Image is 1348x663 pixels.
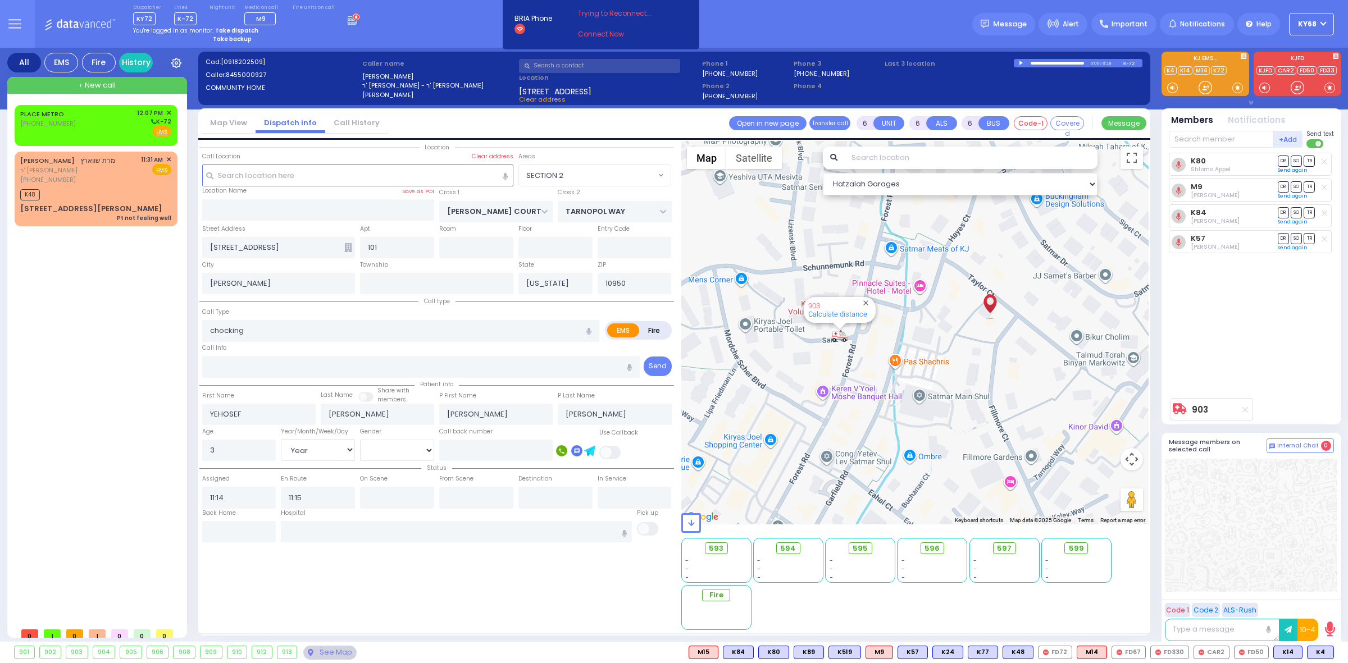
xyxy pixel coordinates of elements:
span: 1 [44,629,61,638]
img: red-radio-icon.svg [1043,650,1049,655]
input: Search location [844,147,1097,169]
span: DR [1278,207,1289,218]
span: Clear address [519,95,566,104]
div: M9 [866,646,893,659]
span: - [685,565,689,573]
span: - [1045,556,1049,565]
span: - [830,565,833,573]
a: Call History [325,117,388,128]
div: 903 [831,329,848,343]
span: Status [421,464,452,472]
div: 908 [174,646,195,659]
a: M9 [1191,182,1203,191]
label: Caller name [362,59,516,68]
div: BLS [968,646,998,659]
span: Help [1256,19,1272,29]
label: Medic on call [244,4,280,11]
span: - [685,573,689,582]
a: Dispatch info [256,117,325,128]
div: M15 [689,646,718,659]
label: [PERSON_NAME] [362,72,516,81]
button: Code 1 [1165,603,1190,617]
a: CAR2 [1276,66,1296,75]
div: FD67 [1112,646,1146,659]
input: Search hospital [281,521,632,542]
div: EMS [44,53,78,72]
label: Street Address [202,225,245,234]
span: ✕ [166,108,171,118]
label: Location [519,73,698,83]
span: 0 [66,629,83,638]
div: K14 [1273,646,1303,659]
label: First Name [202,391,234,400]
span: TR [1304,207,1315,218]
a: K57 [1191,234,1205,243]
label: Clear address [472,152,513,161]
img: Google [684,510,721,524]
span: 594 [780,543,796,554]
a: Send again [1278,167,1308,173]
a: [PERSON_NAME] [20,156,75,165]
label: Township [360,260,388,269]
span: Phone 3 [794,59,881,68]
span: 11:31 AM [141,156,163,164]
div: Year/Month/Week/Day [281,427,355,436]
span: Other building occupants [344,243,352,252]
div: 912 [252,646,272,659]
span: - [685,556,689,565]
div: 904 [93,646,115,659]
div: ALS [1077,646,1107,659]
span: 599 [1069,543,1084,554]
span: Fire [709,589,723,601]
label: Save as POI [402,188,434,195]
span: 0 [134,629,151,638]
span: - [901,573,905,582]
div: BLS [1307,646,1334,659]
div: [STREET_ADDRESS][PERSON_NAME] [20,203,162,214]
a: 903 [1192,405,1208,414]
div: 901 [15,646,34,659]
span: Trying to Reconnect... [578,8,667,19]
span: K48 [20,189,40,200]
button: UNIT [873,116,904,130]
div: K519 [828,646,861,659]
div: ALS [866,646,893,659]
label: EMS [607,323,640,337]
a: Send again [1278,218,1308,225]
img: red-radio-icon.svg [1199,650,1204,655]
label: City [202,260,214,269]
img: red-radio-icon.svg [1117,650,1122,655]
div: K24 [932,646,963,659]
img: comment-alt.png [1269,443,1275,449]
label: Fire [639,323,670,337]
div: K48 [1003,646,1033,659]
span: - [757,565,760,573]
label: Assigned [202,474,230,483]
strong: Take backup [213,35,252,43]
div: 902 [40,646,61,659]
div: K84 [723,646,754,659]
label: Location Name [202,186,247,195]
span: SECTION 2 [518,164,672,186]
input: Search a contact [519,59,680,73]
a: FD50 [1297,66,1317,75]
span: K-72 [149,117,171,126]
span: Important [1112,19,1147,29]
span: 597 [997,543,1012,554]
button: ky68 [1289,13,1334,35]
label: State [518,260,534,269]
label: Call Type [202,308,229,317]
img: red-radio-icon.svg [1239,650,1245,655]
span: TR [1304,233,1315,244]
a: K14 [1178,66,1192,75]
div: Fire [82,53,116,72]
label: Cad: [206,57,359,67]
button: Toggle fullscreen view [1121,147,1143,169]
img: red-radio-icon.svg [1155,650,1161,655]
span: Shlomo Appel [1191,165,1231,173]
label: Pick up [637,509,658,518]
span: - [901,565,905,573]
label: In Service [598,474,626,483]
label: P Last Name [558,391,595,400]
label: ר' [PERSON_NAME] - ר' [PERSON_NAME] [362,81,516,90]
